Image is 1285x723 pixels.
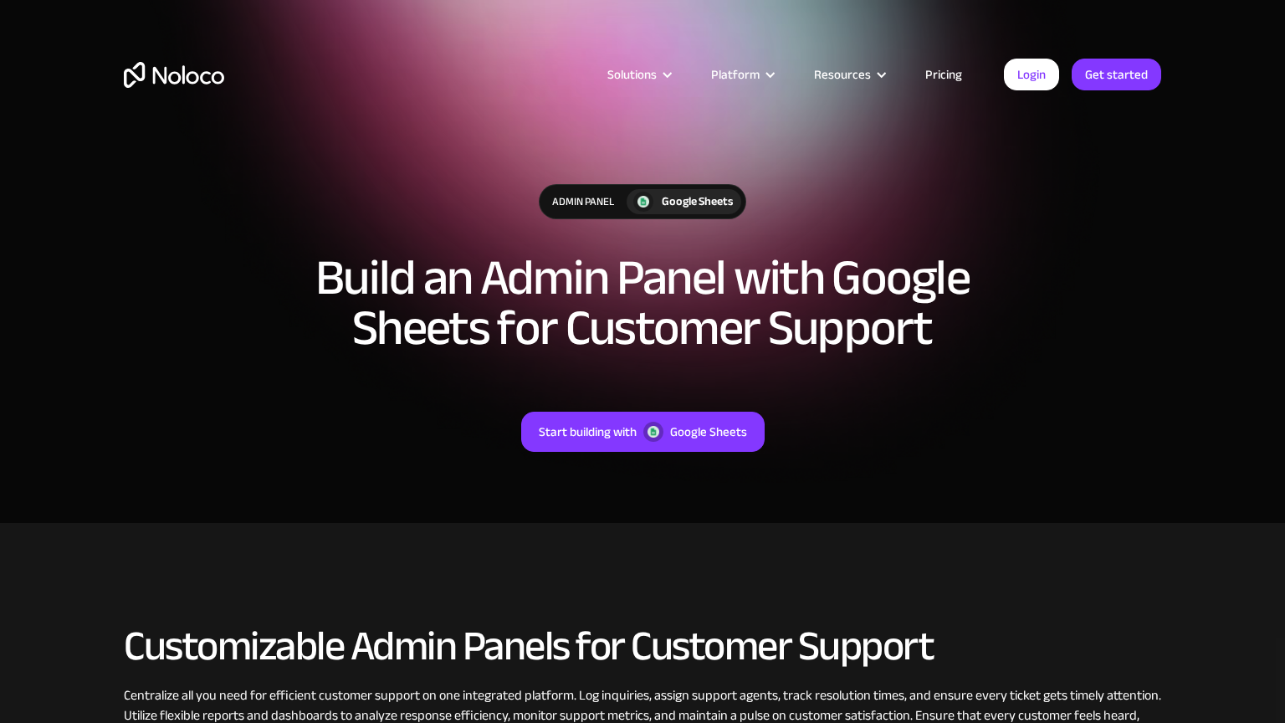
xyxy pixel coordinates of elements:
[266,253,1019,353] h1: Build an Admin Panel with Google Sheets for Customer Support
[124,62,224,88] a: home
[539,421,637,443] div: Start building with
[711,64,760,85] div: Platform
[1072,59,1161,90] a: Get started
[793,64,904,85] div: Resources
[670,421,747,443] div: Google Sheets
[124,623,1161,669] h2: Customizable Admin Panels for Customer Support
[586,64,690,85] div: Solutions
[607,64,657,85] div: Solutions
[521,412,765,452] a: Start building withGoogle Sheets
[540,185,627,218] div: Admin Panel
[904,64,983,85] a: Pricing
[662,192,733,211] div: Google Sheets
[690,64,793,85] div: Platform
[1004,59,1059,90] a: Login
[814,64,871,85] div: Resources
